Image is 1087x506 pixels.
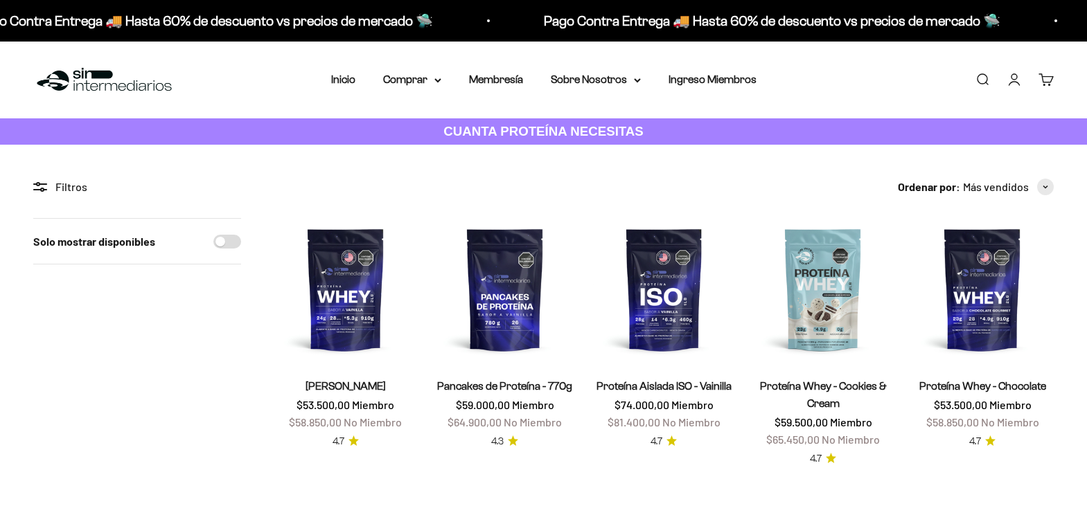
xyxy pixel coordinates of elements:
[448,415,502,428] span: $64.900,00
[615,398,669,411] span: $74.000,00
[331,73,355,85] a: Inicio
[512,398,554,411] span: Miembro
[989,398,1032,411] span: Miembro
[760,380,887,409] a: Proteína Whey - Cookies & Cream
[383,71,441,89] summary: Comprar
[662,415,721,428] span: No Miembro
[333,434,344,449] span: 4.7
[810,451,836,467] a: 4.74.7 de 5.0 estrellas
[33,233,155,251] label: Solo mostrar disponibles
[963,178,1054,196] button: Más vendidos
[898,178,960,196] span: Ordenar por:
[551,71,641,89] summary: Sobre Nosotros
[969,434,996,449] a: 4.74.7 de 5.0 estrellas
[306,380,386,392] a: [PERSON_NAME]
[671,398,714,411] span: Miembro
[651,434,662,449] span: 4.7
[926,415,979,428] span: $58.850,00
[919,380,1046,392] a: Proteína Whey - Chocolate
[333,434,359,449] a: 4.74.7 de 5.0 estrellas
[830,415,872,428] span: Miembro
[491,434,504,449] span: 4.3
[33,178,241,196] div: Filtros
[443,124,644,138] strong: CUANTA PROTEÍNA NECESITAS
[437,380,572,392] a: Pancakes de Proteína - 770g
[469,73,523,85] a: Membresía
[289,415,342,428] span: $58.850,00
[344,415,402,428] span: No Miembro
[963,178,1029,196] span: Más vendidos
[669,73,757,85] a: Ingreso Miembros
[810,451,822,467] span: 4.7
[766,433,820,446] span: $65.450,00
[969,434,981,449] span: 4.7
[456,398,510,411] span: $59.000,00
[981,415,1039,428] span: No Miembro
[608,415,660,428] span: $81.400,00
[775,415,828,428] span: $59.500,00
[297,398,350,411] span: $53.500,00
[352,398,394,411] span: Miembro
[822,433,880,446] span: No Miembro
[504,415,562,428] span: No Miembro
[934,398,987,411] span: $53.500,00
[651,434,677,449] a: 4.74.7 de 5.0 estrellas
[491,434,518,449] a: 4.34.3 de 5.0 estrellas
[596,380,732,392] a: Proteína Aislada ISO - Vainilla
[544,10,1000,32] p: Pago Contra Entrega 🚚 Hasta 60% de descuento vs precios de mercado 🛸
